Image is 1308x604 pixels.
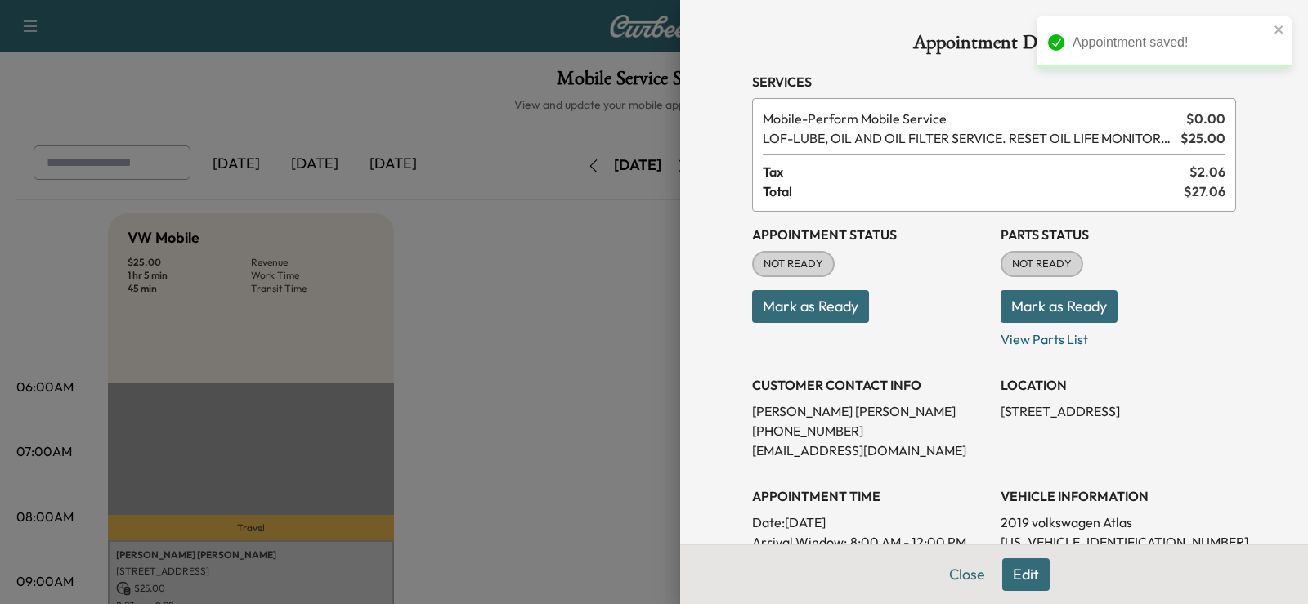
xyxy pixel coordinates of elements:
p: [EMAIL_ADDRESS][DOMAIN_NAME] [752,441,988,460]
p: [US_VEHICLE_IDENTIFICATION_NUMBER] [1001,532,1236,552]
button: close [1274,23,1285,36]
h3: APPOINTMENT TIME [752,486,988,506]
span: $ 0.00 [1186,109,1225,128]
h3: Services [752,72,1236,92]
span: $ 25.00 [1180,128,1225,148]
span: NOT READY [1002,256,1082,272]
button: Mark as Ready [1001,290,1118,323]
h3: Parts Status [1001,225,1236,244]
span: Total [763,181,1184,201]
button: Close [938,558,996,591]
span: Perform Mobile Service [763,109,1180,128]
p: [PERSON_NAME] [PERSON_NAME] [752,401,988,421]
h3: Appointment Status [752,225,988,244]
div: Appointment saved! [1073,33,1269,52]
span: NOT READY [754,256,833,272]
span: $ 27.06 [1184,181,1225,201]
h3: VEHICLE INFORMATION [1001,486,1236,506]
p: [PHONE_NUMBER] [752,421,988,441]
p: 2019 volkswagen Atlas [1001,512,1236,532]
button: Edit [1002,558,1050,591]
p: [STREET_ADDRESS] [1001,401,1236,421]
span: Tax [763,162,1189,181]
span: 8:00 AM - 12:00 PM [850,532,966,552]
h3: CUSTOMER CONTACT INFO [752,375,988,395]
p: Arrival Window: [752,532,988,552]
h1: Appointment Details [752,33,1236,59]
span: $ 2.06 [1189,162,1225,181]
h3: LOCATION [1001,375,1236,395]
p: Date: [DATE] [752,512,988,532]
span: LUBE, OIL AND OIL FILTER SERVICE. RESET OIL LIFE MONITOR. HAZARDOUS WASTE FEE WILL BE APPLIED. [763,128,1174,148]
button: Mark as Ready [752,290,869,323]
p: View Parts List [1001,323,1236,349]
